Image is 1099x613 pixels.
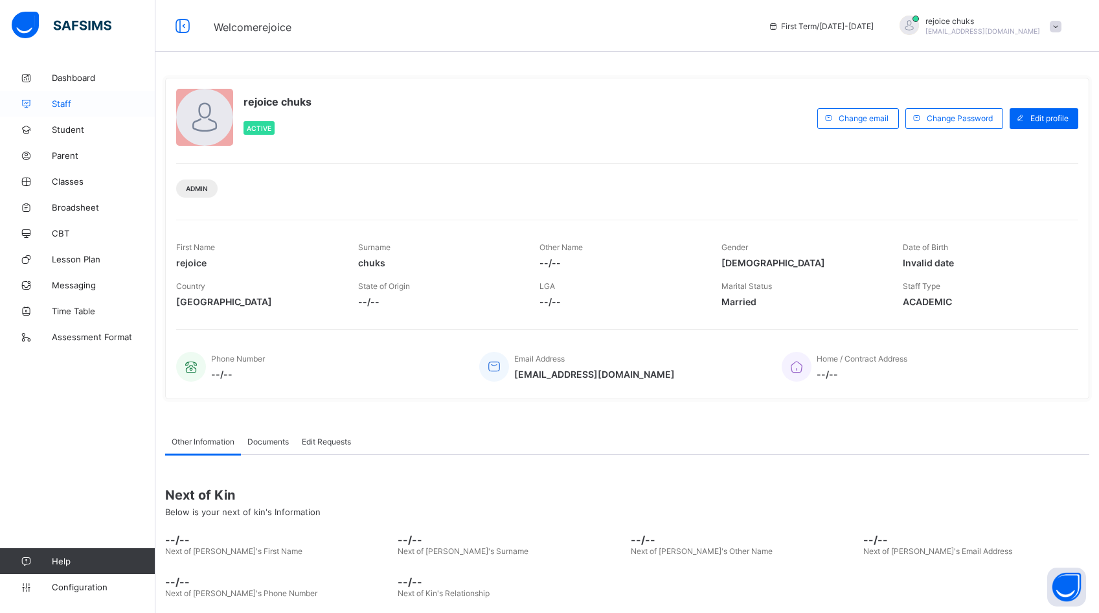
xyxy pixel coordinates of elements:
span: Date of Birth [903,242,948,252]
span: --/-- [817,369,907,380]
span: [DEMOGRAPHIC_DATA] [721,257,884,268]
span: [GEOGRAPHIC_DATA] [176,296,339,307]
span: First Name [176,242,215,252]
span: Lesson Plan [52,254,155,264]
span: Classes [52,176,155,187]
span: --/-- [165,575,391,588]
img: safsims [12,12,111,39]
span: Help [52,556,155,566]
span: --/-- [358,296,521,307]
span: Documents [247,437,289,446]
span: rejoice [176,257,339,268]
span: Invalid date [903,257,1065,268]
span: Edit profile [1030,113,1069,123]
span: --/-- [631,533,857,546]
span: CBT [52,228,155,238]
span: Messaging [52,280,155,290]
span: session/term information [768,21,874,31]
span: Parent [52,150,155,161]
span: Surname [358,242,391,252]
span: --/-- [165,533,391,546]
span: Change Password [927,113,993,123]
span: Assessment Format [52,332,155,342]
span: --/-- [398,575,624,588]
span: Change email [839,113,889,123]
span: [EMAIL_ADDRESS][DOMAIN_NAME] [514,369,675,380]
span: ACADEMIC [903,296,1065,307]
span: --/-- [539,296,702,307]
span: Next of [PERSON_NAME]'s Phone Number [165,588,317,598]
span: Active [247,124,271,132]
span: [EMAIL_ADDRESS][DOMAIN_NAME] [925,27,1040,35]
span: Phone Number [211,354,265,364]
span: Dashboard [52,73,155,83]
span: Configuration [52,582,155,592]
span: Other Information [172,437,234,446]
span: Gender [721,242,748,252]
span: Other Name [539,242,583,252]
span: --/-- [211,369,265,380]
span: Married [721,296,884,307]
span: Next of [PERSON_NAME]'s Email Address [863,546,1012,556]
span: Next of [PERSON_NAME]'s Surname [398,546,528,556]
span: LGA [539,281,555,291]
span: rejoice chuks [244,95,312,108]
span: Home / Contract Address [817,354,907,364]
span: Time Table [52,306,155,316]
span: Email Address [514,354,565,364]
span: State of Origin [358,281,410,291]
span: Next of [PERSON_NAME]'s Other Name [631,546,773,556]
div: rejoicechuks [887,16,1068,37]
span: Marital Status [721,281,772,291]
button: Open asap [1047,568,1086,607]
span: Edit Requests [302,437,351,446]
span: Next of [PERSON_NAME]'s First Name [165,546,302,556]
span: Student [52,124,155,135]
span: Broadsheet [52,202,155,213]
span: Staff [52,98,155,109]
span: Country [176,281,205,291]
span: Admin [186,185,208,192]
span: --/-- [539,257,702,268]
span: --/-- [863,533,1089,546]
span: Staff Type [903,281,940,291]
span: --/-- [398,533,624,546]
span: Next of Kin [165,487,1089,503]
span: chuks [358,257,521,268]
span: Welcome rejoice [214,21,291,34]
span: Below is your next of kin's Information [165,507,321,517]
span: rejoice chuks [925,16,1040,26]
span: Next of Kin's Relationship [398,588,490,598]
